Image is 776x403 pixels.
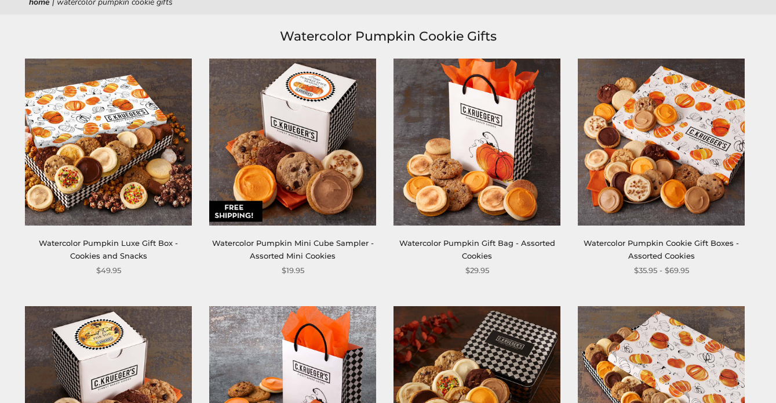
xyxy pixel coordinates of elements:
a: Watercolor Pumpkin Luxe Gift Box - Cookies and Snacks [39,238,178,260]
span: $35.95 - $69.95 [634,264,689,277]
img: Watercolor Pumpkin Luxe Gift Box - Cookies and Snacks [25,59,192,226]
a: Watercolor Pumpkin Gift Bag - Assorted Cookies [399,238,555,260]
img: Watercolor Pumpkin Mini Cube Sampler - Assorted Mini Cookies [209,59,376,226]
a: Watercolor Pumpkin Cookie Gift Boxes - Assorted Cookies [584,238,739,260]
span: $29.95 [465,264,489,277]
span: $49.95 [96,264,121,277]
a: Watercolor Pumpkin Mini Cube Sampler - Assorted Mini Cookies [212,238,374,260]
img: Watercolor Pumpkin Gift Bag - Assorted Cookies [394,59,560,226]
span: $19.95 [282,264,304,277]
img: Watercolor Pumpkin Cookie Gift Boxes - Assorted Cookies [578,59,745,226]
iframe: Sign Up via Text for Offers [9,359,120,394]
h1: Watercolor Pumpkin Cookie Gifts [46,26,730,47]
